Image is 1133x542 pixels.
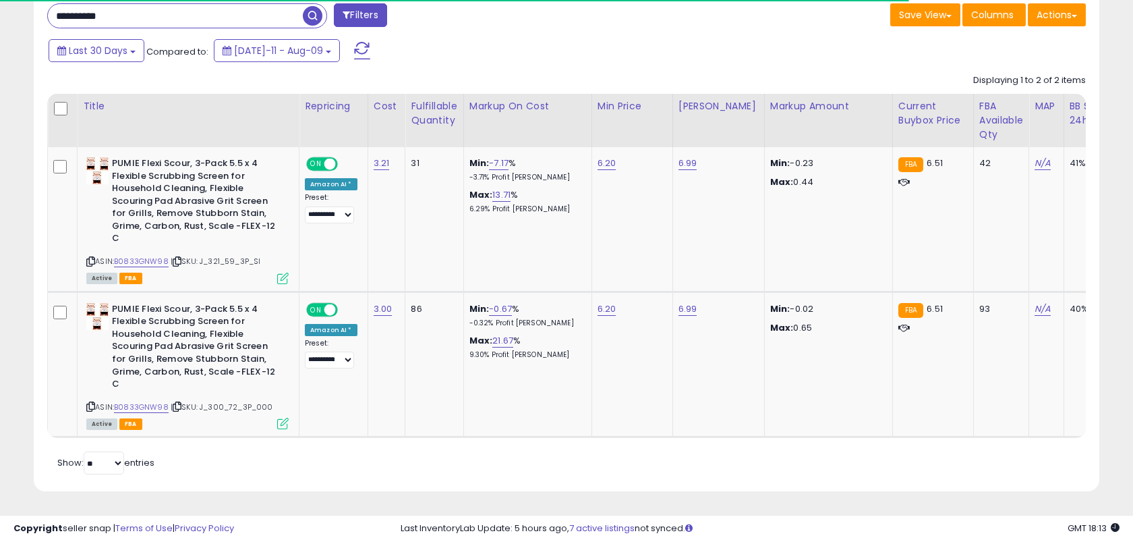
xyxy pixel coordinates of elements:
[86,303,289,429] div: ASIN:
[374,99,400,113] div: Cost
[305,324,357,336] div: Amazon AI *
[411,157,453,169] div: 31
[469,173,581,182] p: -3.71% Profit [PERSON_NAME]
[469,302,490,315] b: Min:
[69,44,127,57] span: Last 30 Days
[308,159,324,170] span: ON
[305,99,362,113] div: Repricing
[678,157,697,170] a: 6.99
[492,188,511,202] a: 13.71
[598,302,616,316] a: 6.20
[1070,99,1119,128] div: BB Share 24h.
[469,350,581,360] p: 9.30% Profit [PERSON_NAME]
[1070,303,1114,315] div: 40%
[114,256,169,267] a: B0833GNW98
[374,157,390,170] a: 3.21
[336,304,357,315] span: OFF
[49,39,144,62] button: Last 30 Days
[489,302,512,316] a: -0.67
[469,319,581,328] p: -0.32% Profit [PERSON_NAME]
[13,522,63,535] strong: Copyright
[569,522,635,535] a: 7 active listings
[463,94,591,147] th: The percentage added to the cost of goods (COGS) that forms the calculator for Min & Max prices.
[411,303,453,315] div: 86
[86,418,117,430] span: All listings currently available for purchase on Amazon
[469,189,581,214] div: %
[770,303,882,315] p: -0.02
[374,302,393,316] a: 3.00
[598,157,616,170] a: 6.20
[401,522,1120,535] div: Last InventoryLab Update: 5 hours ago, not synced.
[305,178,357,190] div: Amazon AI *
[678,302,697,316] a: 6.99
[1035,302,1051,316] a: N/A
[112,303,276,394] b: PUMIE Flexi Scour, 3-Pack 5.5 x 4 Flexible Scrubbing Screen for Household Cleaning, Flexible Scou...
[114,402,169,413] a: B0833GNW98
[469,303,581,328] div: %
[86,273,117,284] span: All listings currently available for purchase on Amazon
[469,205,581,214] p: 6.29% Profit [PERSON_NAME]
[770,176,882,188] p: 0.44
[979,99,1023,142] div: FBA Available Qty
[115,522,173,535] a: Terms of Use
[598,99,667,113] div: Min Price
[1035,157,1051,170] a: N/A
[469,188,493,201] b: Max:
[890,3,960,26] button: Save View
[57,456,154,469] span: Show: entries
[469,335,581,360] div: %
[175,522,234,535] a: Privacy Policy
[971,8,1014,22] span: Columns
[336,159,357,170] span: OFF
[214,39,340,62] button: [DATE]-11 - Aug-09
[119,418,142,430] span: FBA
[770,321,794,334] strong: Max:
[83,99,293,113] div: Title
[469,99,586,113] div: Markup on Cost
[308,304,324,315] span: ON
[678,99,759,113] div: [PERSON_NAME]
[770,302,790,315] strong: Min:
[469,157,581,182] div: %
[927,157,943,169] span: 6.51
[119,273,142,284] span: FBA
[770,157,882,169] p: -0.23
[86,303,109,330] img: 41Err5fYVqL._SL40_.jpg
[334,3,386,27] button: Filters
[171,402,273,412] span: | SKU: J_300_72_3P_000
[962,3,1026,26] button: Columns
[979,157,1018,169] div: 42
[492,334,513,348] a: 21.67
[305,339,357,369] div: Preset:
[86,157,109,184] img: 41Err5fYVqL._SL40_.jpg
[770,175,794,188] strong: Max:
[979,303,1018,315] div: 93
[305,193,357,223] div: Preset:
[973,74,1086,87] div: Displaying 1 to 2 of 2 items
[770,157,790,169] strong: Min:
[898,157,923,172] small: FBA
[770,322,882,334] p: 0.65
[927,302,943,315] span: 6.51
[234,44,323,57] span: [DATE]-11 - Aug-09
[86,157,289,283] div: ASIN:
[1070,157,1114,169] div: 41%
[13,522,234,535] div: seller snap | |
[1028,3,1086,26] button: Actions
[898,303,923,318] small: FBA
[171,256,261,267] span: | SKU: J_321_59_3P_SI
[1068,522,1120,535] span: 2025-09-9 18:13 GMT
[469,334,493,347] b: Max:
[469,157,490,169] b: Min:
[898,99,968,128] div: Current Buybox Price
[489,157,509,170] a: -7.17
[770,99,887,113] div: Markup Amount
[411,99,457,128] div: Fulfillable Quantity
[1035,99,1057,113] div: MAP
[146,45,208,58] span: Compared to:
[112,157,276,248] b: PUMIE Flexi Scour, 3-Pack 5.5 x 4 Flexible Scrubbing Screen for Household Cleaning, Flexible Scou...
